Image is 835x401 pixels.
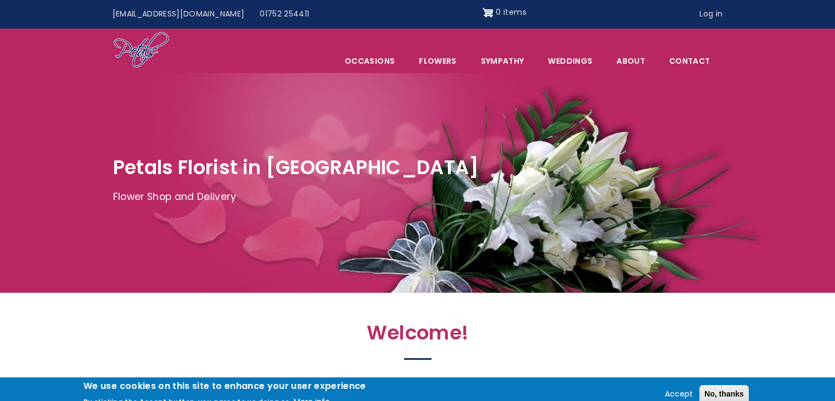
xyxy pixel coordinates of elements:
[605,49,657,73] a: About
[660,388,697,401] button: Accept
[105,4,253,25] a: [EMAIL_ADDRESS][DOMAIN_NAME]
[113,31,170,70] img: Home
[113,154,479,181] span: Petals Florist in [GEOGRAPHIC_DATA]
[252,4,317,25] a: 01752 254411
[496,7,526,18] span: 0 items
[658,49,721,73] a: Contact
[483,4,494,21] img: Shopping cart
[536,49,604,73] span: Weddings
[179,321,657,350] h2: Welcome!
[407,49,468,73] a: Flowers
[483,4,526,21] a: Shopping cart 0 items
[113,189,722,205] p: Flower Shop and Delivery
[83,380,366,392] h2: We use cookies on this site to enhance your user experience
[692,4,730,25] a: Log in
[469,49,536,73] a: Sympathy
[333,49,406,73] span: Occasions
